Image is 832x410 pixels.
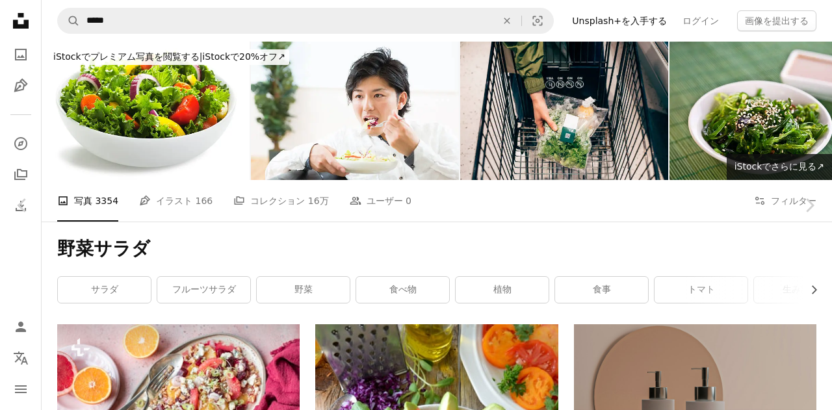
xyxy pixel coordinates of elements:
[727,154,832,180] a: iStockでさらに見る↗
[350,180,411,222] a: ユーザー 0
[196,194,213,208] span: 166
[655,277,747,303] a: トマト
[522,8,553,33] button: ビジュアル検索
[734,161,824,172] span: iStockでさらに見る ↗
[157,277,250,303] a: フルーツサラダ
[754,180,816,222] button: フィルター
[786,143,832,268] a: 次へ
[564,10,675,31] a: Unsplash+を入手する
[8,376,34,402] button: メニュー
[251,42,459,180] img: サラダを食べる日本人男性
[57,237,816,261] h1: 野菜サラダ
[460,42,668,180] img: 買い物に行く見覚えのない女性
[8,131,34,157] a: 探す
[8,314,34,340] a: ログイン / 登録する
[737,10,816,31] button: 画像を提出する
[257,277,350,303] a: 野菜
[53,51,202,62] span: iStockでプレミアム写真を閲覧する |
[53,51,285,62] span: iStockで20%オフ ↗
[42,42,250,180] img: ボウルサラダ白
[58,277,151,303] a: サラダ
[58,8,80,33] button: Unsplashで検索する
[57,8,554,34] form: サイト内でビジュアルを探す
[802,277,816,303] button: リストを右にスクロールする
[356,277,449,303] a: 食べ物
[493,8,521,33] button: 全てクリア
[42,42,297,73] a: iStockでプレミアム写真を閲覧する|iStockで20%オフ↗
[555,277,648,303] a: 食事
[675,10,727,31] a: ログイン
[8,73,34,99] a: イラスト
[308,194,329,208] span: 16万
[456,277,549,303] a: 植物
[139,180,213,222] a: イラスト 166
[233,180,328,222] a: コレクション 16万
[406,194,411,208] span: 0
[8,42,34,68] a: 写真
[8,345,34,371] button: 言語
